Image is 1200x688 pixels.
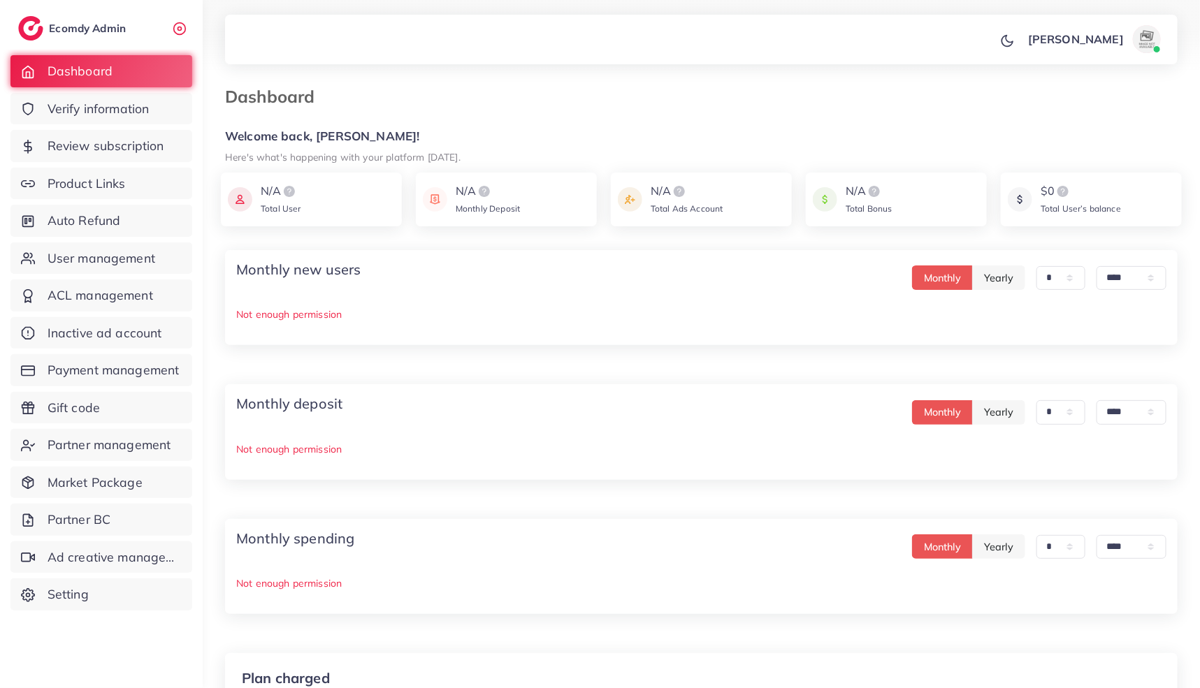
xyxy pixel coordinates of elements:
span: Payment management [48,361,180,379]
a: Ad creative management [10,541,192,573]
span: Partner management [48,436,171,454]
small: Here's what's happening with your platform [DATE]. [225,151,461,163]
span: Setting [48,585,89,603]
button: Monthly [912,400,973,425]
h4: Monthly new users [236,261,361,278]
span: Product Links [48,175,126,193]
img: logo [281,183,298,200]
span: Gift code [48,399,100,417]
span: Inactive ad account [48,324,162,342]
a: Dashboard [10,55,192,87]
img: logo [18,16,43,41]
span: Total User [261,203,301,214]
a: User management [10,242,192,275]
h4: Monthly spending [236,530,355,547]
a: Review subscription [10,130,192,162]
span: Total Ads Account [651,203,723,214]
div: N/A [651,183,723,200]
span: Total User’s balance [1041,203,1121,214]
span: Market Package [48,474,143,492]
img: logo [866,183,883,200]
span: Ad creative management [48,548,182,566]
img: icon payment [618,183,642,216]
span: Total Bonus [846,203,892,214]
h2: Ecomdy Admin [49,22,129,35]
a: Auto Refund [10,205,192,237]
span: ACL management [48,286,153,305]
div: N/A [846,183,892,200]
img: logo [1055,183,1071,200]
h4: Monthly deposit [236,395,342,412]
a: ACL management [10,279,192,312]
span: Monthly Deposit [456,203,520,214]
a: Gift code [10,392,192,424]
span: Verify information [48,100,150,118]
div: $0 [1041,183,1121,200]
span: Dashboard [48,62,113,80]
button: Yearly [972,534,1025,559]
span: Auto Refund [48,212,121,230]
button: Monthly [912,265,973,290]
div: N/A [456,183,520,200]
a: logoEcomdy Admin [18,16,129,41]
a: Product Links [10,168,192,200]
p: Plan charged [242,670,691,687]
p: Not enough permission [236,306,1166,323]
img: icon payment [1008,183,1032,216]
span: User management [48,249,155,268]
img: logo [476,183,493,200]
a: [PERSON_NAME]avatar [1020,25,1166,53]
img: icon payment [228,183,252,216]
a: Market Package [10,467,192,499]
a: Inactive ad account [10,317,192,349]
a: Partner management [10,429,192,461]
a: Verify information [10,93,192,125]
button: Monthly [912,534,973,559]
a: Payment management [10,354,192,386]
img: logo [671,183,688,200]
p: Not enough permission [236,575,1166,592]
a: Setting [10,578,192,610]
span: Partner BC [48,511,111,529]
a: Partner BC [10,504,192,536]
img: icon payment [813,183,837,216]
button: Yearly [972,265,1025,290]
span: Review subscription [48,137,164,155]
button: Yearly [972,400,1025,425]
h5: Welcome back, [PERSON_NAME]! [225,129,1178,144]
img: icon payment [423,183,447,216]
img: avatar [1133,25,1161,53]
p: [PERSON_NAME] [1028,31,1124,47]
div: N/A [261,183,301,200]
h3: Dashboard [225,87,326,107]
p: Not enough permission [236,441,1166,458]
